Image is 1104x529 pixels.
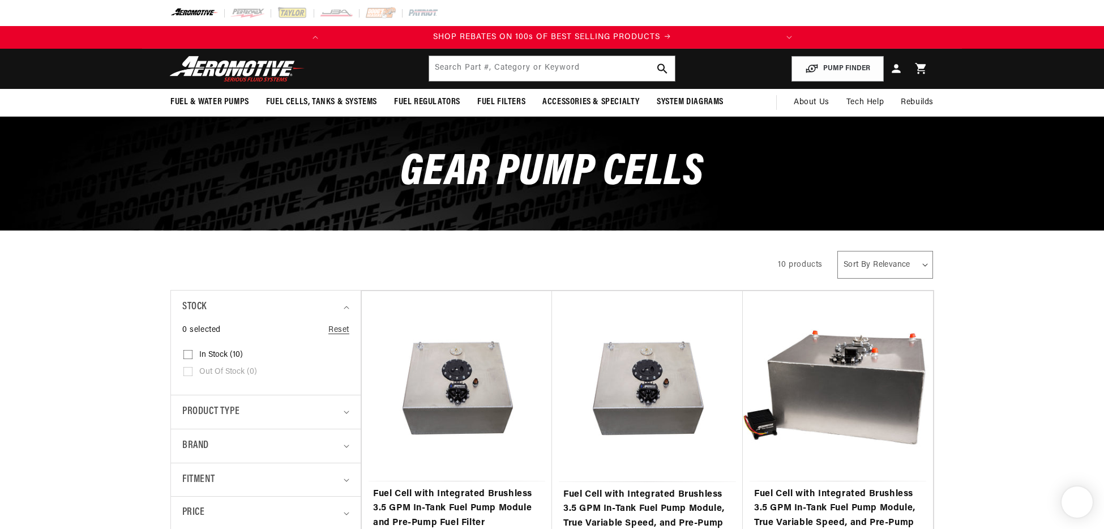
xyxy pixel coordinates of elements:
a: SHOP REBATES ON 100s OF BEST SELLING PRODUCTS [327,31,778,44]
summary: Fitment (0 selected) [182,463,349,497]
a: About Us [785,89,838,116]
div: Announcement [327,31,778,44]
summary: System Diagrams [648,89,732,116]
span: Fitment [182,472,215,488]
span: Fuel Cells, Tanks & Systems [266,96,377,108]
span: Price [182,505,204,521]
span: Brand [182,438,209,454]
div: 1 of 2 [327,31,778,44]
span: Accessories & Specialty [542,96,640,108]
span: Stock [182,299,207,315]
summary: Fuel Regulators [386,89,469,116]
button: search button [650,56,675,81]
span: Gear Pump Cells [400,151,704,195]
summary: Product type (0 selected) [182,395,349,429]
span: System Diagrams [657,96,724,108]
span: SHOP REBATES ON 100s OF BEST SELLING PRODUCTS [433,33,660,41]
summary: Rebuilds [892,89,942,116]
span: Product type [182,404,239,420]
span: 10 products [778,261,823,269]
summary: Accessories & Specialty [534,89,648,116]
span: Fuel Regulators [394,96,460,108]
span: Out of stock (0) [199,367,257,377]
slideshow-component: Translation missing: en.sections.announcements.announcement_bar [142,26,962,49]
summary: Brand (0 selected) [182,429,349,463]
button: Translation missing: en.sections.announcements.previous_announcement [304,26,327,49]
span: Fuel & Water Pumps [170,96,249,108]
span: Fuel Filters [477,96,525,108]
span: In stock (10) [199,350,243,360]
button: PUMP FINDER [791,56,884,82]
span: Rebuilds [901,96,934,109]
a: Reset [328,324,349,336]
summary: Price [182,497,349,529]
span: 0 selected [182,324,221,336]
span: About Us [794,98,829,106]
summary: Fuel & Water Pumps [162,89,258,116]
img: Aeromotive [166,56,308,82]
span: Tech Help [846,96,884,109]
summary: Fuel Filters [469,89,534,116]
summary: Fuel Cells, Tanks & Systems [258,89,386,116]
input: Search by Part Number, Category or Keyword [429,56,675,81]
button: Translation missing: en.sections.announcements.next_announcement [778,26,801,49]
summary: Stock (0 selected) [182,291,349,324]
summary: Tech Help [838,89,892,116]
